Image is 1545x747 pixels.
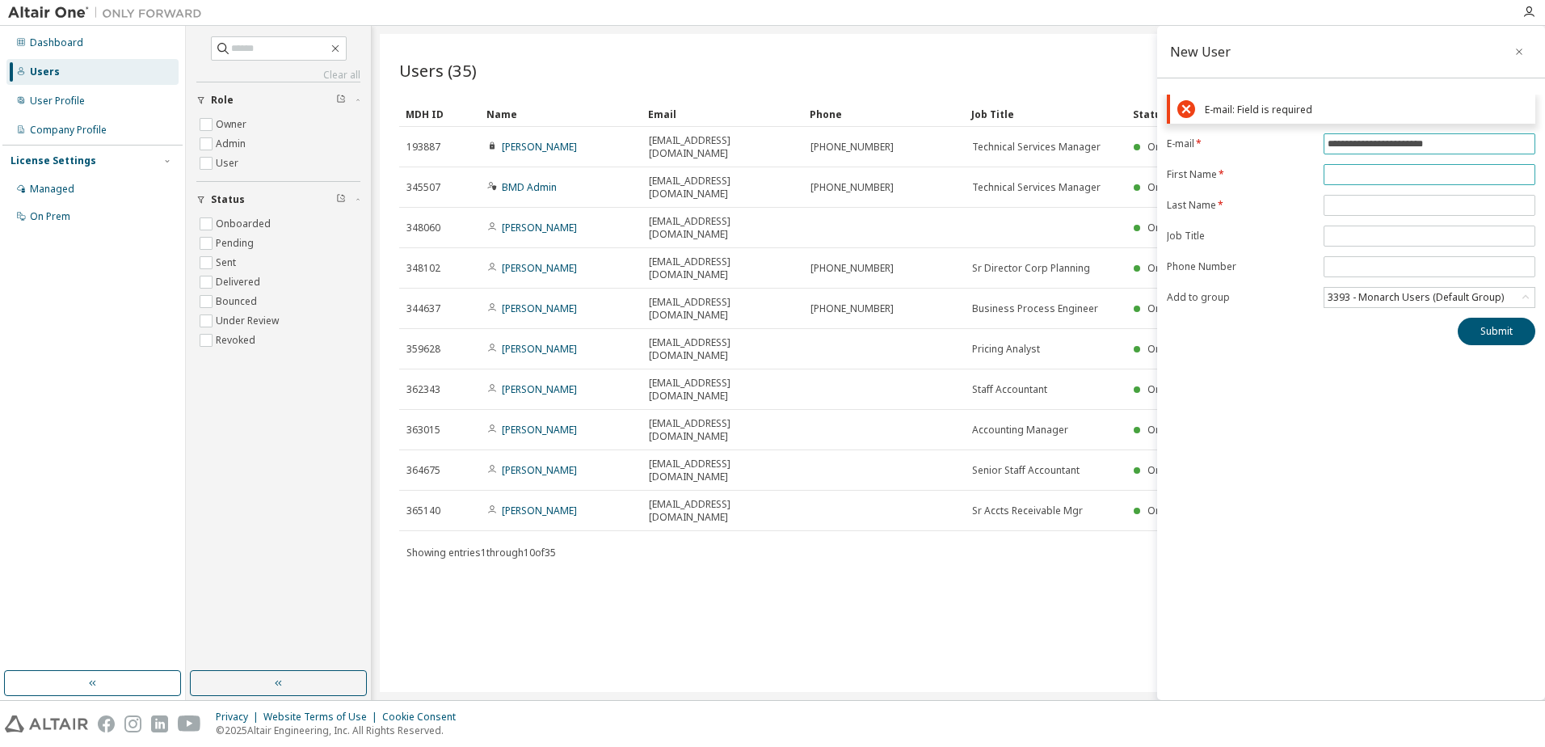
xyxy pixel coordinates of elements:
div: Company Profile [30,124,107,137]
span: Business Process Engineer [972,302,1098,315]
span: Clear filter [336,94,346,107]
span: 362343 [406,383,440,396]
span: Onboarded [1147,180,1202,194]
img: facebook.svg [98,715,115,732]
div: MDH ID [406,101,474,127]
span: Technical Services Manager [972,141,1101,154]
span: Onboarded [1147,261,1202,275]
label: Sent [216,253,239,272]
span: [EMAIL_ADDRESS][DOMAIN_NAME] [649,175,796,200]
span: 365140 [406,504,440,517]
span: 359628 [406,343,440,356]
div: Users [30,65,60,78]
button: Submit [1458,318,1535,345]
a: [PERSON_NAME] [502,463,577,477]
div: Status [1133,101,1433,127]
a: Clear all [196,69,360,82]
button: Status [196,182,360,217]
span: 348060 [406,222,440,234]
span: Users (35) [399,59,477,82]
span: [EMAIL_ADDRESS][DOMAIN_NAME] [649,336,796,362]
a: [PERSON_NAME] [502,140,577,154]
a: BMD Admin [502,180,557,194]
span: Onboarded [1147,221,1202,234]
div: Phone [810,101,958,127]
span: Onboarded [1147,342,1202,356]
div: 3393 - Monarch Users (Default Group) [1325,289,1506,306]
label: Admin [216,134,249,154]
label: E-mail [1167,137,1314,150]
span: [EMAIL_ADDRESS][DOMAIN_NAME] [649,134,796,160]
img: Altair One [8,5,210,21]
label: Pending [216,234,257,253]
label: Onboarded [216,214,274,234]
span: 348102 [406,262,440,275]
span: [PHONE_NUMBER] [810,262,894,275]
span: [EMAIL_ADDRESS][DOMAIN_NAME] [649,458,796,483]
div: Privacy [216,711,263,724]
span: [EMAIL_ADDRESS][DOMAIN_NAME] [649,417,796,443]
label: Under Review [216,311,282,331]
a: [PERSON_NAME] [502,382,577,396]
span: Showing entries 1 through 10 of 35 [406,546,556,559]
div: Cookie Consent [382,711,465,724]
span: 364675 [406,464,440,477]
span: Onboarded [1147,302,1202,315]
span: [PHONE_NUMBER] [810,181,894,194]
span: [PHONE_NUMBER] [810,141,894,154]
div: On Prem [30,210,70,223]
img: altair_logo.svg [5,715,88,732]
span: [EMAIL_ADDRESS][DOMAIN_NAME] [649,377,796,403]
span: Sr Accts Receivable Mgr [972,504,1083,517]
label: Delivered [216,272,263,292]
span: Senior Staff Accountant [972,464,1080,477]
div: User Profile [30,95,85,108]
span: Accounting Manager [972,424,1068,437]
div: Dashboard [30,36,83,49]
span: Status [211,193,245,206]
label: Bounced [216,292,260,311]
img: youtube.svg [178,715,201,732]
a: [PERSON_NAME] [502,261,577,275]
a: [PERSON_NAME] [502,504,577,517]
label: Revoked [216,331,259,350]
label: Phone Number [1167,260,1314,273]
label: Owner [216,115,250,134]
span: [EMAIL_ADDRESS][DOMAIN_NAME] [649,498,796,524]
span: 345507 [406,181,440,194]
span: [EMAIL_ADDRESS][DOMAIN_NAME] [649,255,796,281]
div: License Settings [11,154,96,167]
label: User [216,154,242,173]
span: 344637 [406,302,440,315]
span: 193887 [406,141,440,154]
span: Clear filter [336,193,346,206]
div: Managed [30,183,74,196]
span: Staff Accountant [972,383,1047,396]
div: 3393 - Monarch Users (Default Group) [1324,288,1534,307]
img: linkedin.svg [151,715,168,732]
span: Onboarded [1147,504,1202,517]
span: [PHONE_NUMBER] [810,302,894,315]
label: Last Name [1167,199,1314,212]
span: Onboarded [1147,382,1202,396]
span: [EMAIL_ADDRESS][DOMAIN_NAME] [649,215,796,241]
div: Job Title [971,101,1120,127]
div: E-mail: Field is required [1205,103,1528,116]
div: Website Terms of Use [263,711,382,724]
span: [EMAIL_ADDRESS][DOMAIN_NAME] [649,296,796,322]
span: Onboarded [1147,140,1202,154]
span: Role [211,94,234,107]
a: [PERSON_NAME] [502,221,577,234]
span: 363015 [406,424,440,437]
a: [PERSON_NAME] [502,302,577,315]
label: Job Title [1167,230,1314,243]
img: instagram.svg [124,715,141,732]
label: First Name [1167,168,1314,181]
span: Technical Services Manager [972,181,1101,194]
span: Onboarded [1147,463,1202,477]
div: Email [648,101,797,127]
span: Sr Director Corp Planning [972,262,1090,275]
button: Role [196,82,360,118]
div: New User [1170,45,1231,58]
a: [PERSON_NAME] [502,342,577,356]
